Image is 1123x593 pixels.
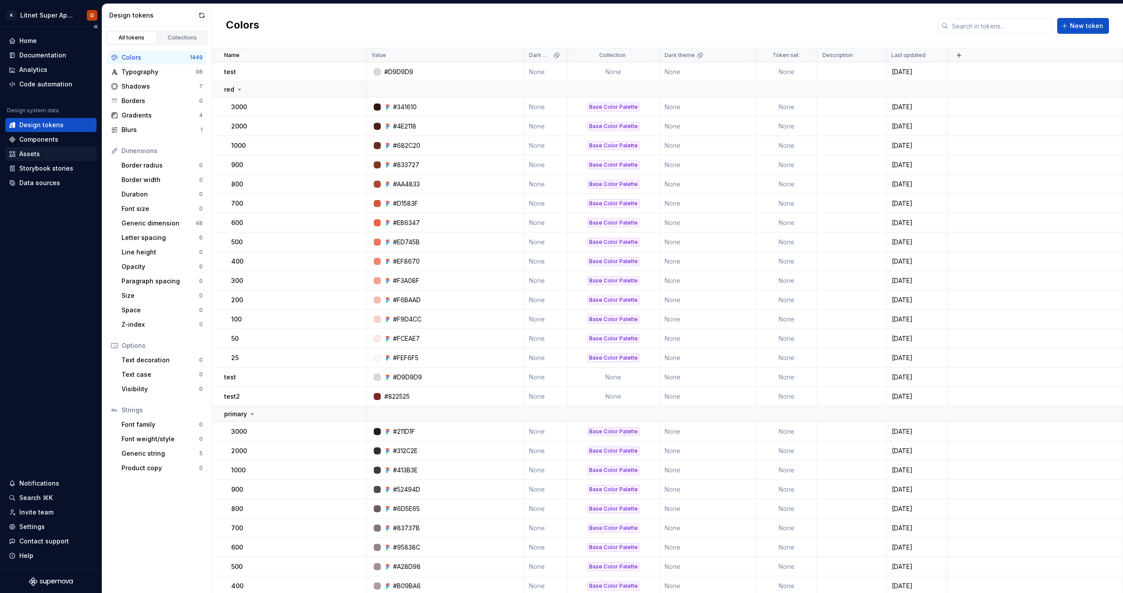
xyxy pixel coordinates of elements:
td: None [524,213,568,232]
a: Border radius0 [118,158,206,172]
a: Opacity0 [118,260,206,274]
div: 7 [199,83,203,90]
div: All tokens [110,34,154,41]
button: Collapse sidebar [89,21,102,33]
div: Base Color Palette [587,199,640,208]
div: Blurs [122,125,200,134]
div: Font weight/style [122,435,199,443]
td: None [756,117,817,136]
td: None [659,252,756,271]
div: #FEF6F5 [393,354,418,362]
div: 1 [200,126,203,133]
div: [DATE] [887,373,947,382]
a: Data sources [5,176,97,190]
div: 5 [199,450,203,457]
p: 400 [231,257,243,266]
td: None [659,213,756,232]
td: None [756,271,817,290]
button: Notifications [5,476,97,490]
td: None [524,290,568,310]
p: Collection [599,52,626,59]
div: Font size [122,204,199,213]
p: 50 [231,334,239,343]
td: None [659,136,756,155]
div: [DATE] [887,218,947,227]
td: None [568,368,659,387]
td: None [659,155,756,175]
td: None [659,538,756,557]
div: 0 [199,249,203,256]
a: Z-index0 [118,318,206,332]
div: #FCEAE7 [393,334,420,343]
td: None [756,368,817,387]
div: Documentation [19,51,66,60]
td: None [756,62,817,82]
td: None [756,232,817,252]
div: [DATE] [887,296,947,304]
div: 0 [199,321,203,328]
button: Contact support [5,534,97,548]
button: New token [1057,18,1109,34]
a: Font size0 [118,202,206,216]
td: None [659,175,756,194]
td: None [756,175,817,194]
td: None [524,422,568,441]
div: [DATE] [887,180,947,189]
td: None [756,518,817,538]
div: Settings [19,522,45,531]
div: #F6BAAD [393,296,421,304]
div: Base Color Palette [587,103,640,111]
td: None [756,194,817,213]
td: None [659,310,756,329]
a: Size0 [118,289,206,303]
td: None [659,368,756,387]
div: [DATE] [887,466,947,475]
td: None [659,97,756,117]
div: Base Color Palette [587,141,640,150]
div: 0 [199,162,203,169]
div: Contact support [19,537,69,546]
div: Shadows [122,82,199,91]
div: #6D5E65 [393,504,420,513]
div: [DATE] [887,315,947,324]
td: None [756,441,817,461]
div: Colors [122,53,190,62]
p: 3000 [231,103,247,111]
p: 600 [231,543,243,552]
a: Duration0 [118,187,206,201]
p: 600 [231,218,243,227]
td: None [659,329,756,348]
div: #4E2118 [393,122,416,131]
a: Font weight/style0 [118,432,206,446]
a: Paragraph spacing0 [118,274,206,288]
td: None [524,499,568,518]
td: None [524,194,568,213]
td: None [756,348,817,368]
div: Generic string [122,449,199,458]
td: None [524,461,568,480]
td: None [524,387,568,406]
p: Name [224,52,240,59]
div: Base Color Palette [587,296,640,304]
div: Typography [122,68,196,76]
p: Dark Mode [529,52,551,59]
button: Help [5,549,97,563]
td: None [659,387,756,406]
div: 0 [199,278,203,285]
div: Design system data [7,107,59,114]
p: 900 [231,161,243,169]
div: [DATE] [887,447,947,455]
div: #F9D4CC [393,315,422,324]
p: 3000 [231,427,247,436]
div: #312C2E [393,447,418,455]
td: None [659,232,756,252]
div: #822525 [384,392,410,401]
td: None [756,387,817,406]
div: 0 [199,191,203,198]
div: Z-index [122,320,199,329]
div: #F3A08F [393,276,419,285]
td: None [659,441,756,461]
div: Base Color Palette [587,504,640,513]
p: 2000 [231,447,247,455]
a: Border width0 [118,173,206,187]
